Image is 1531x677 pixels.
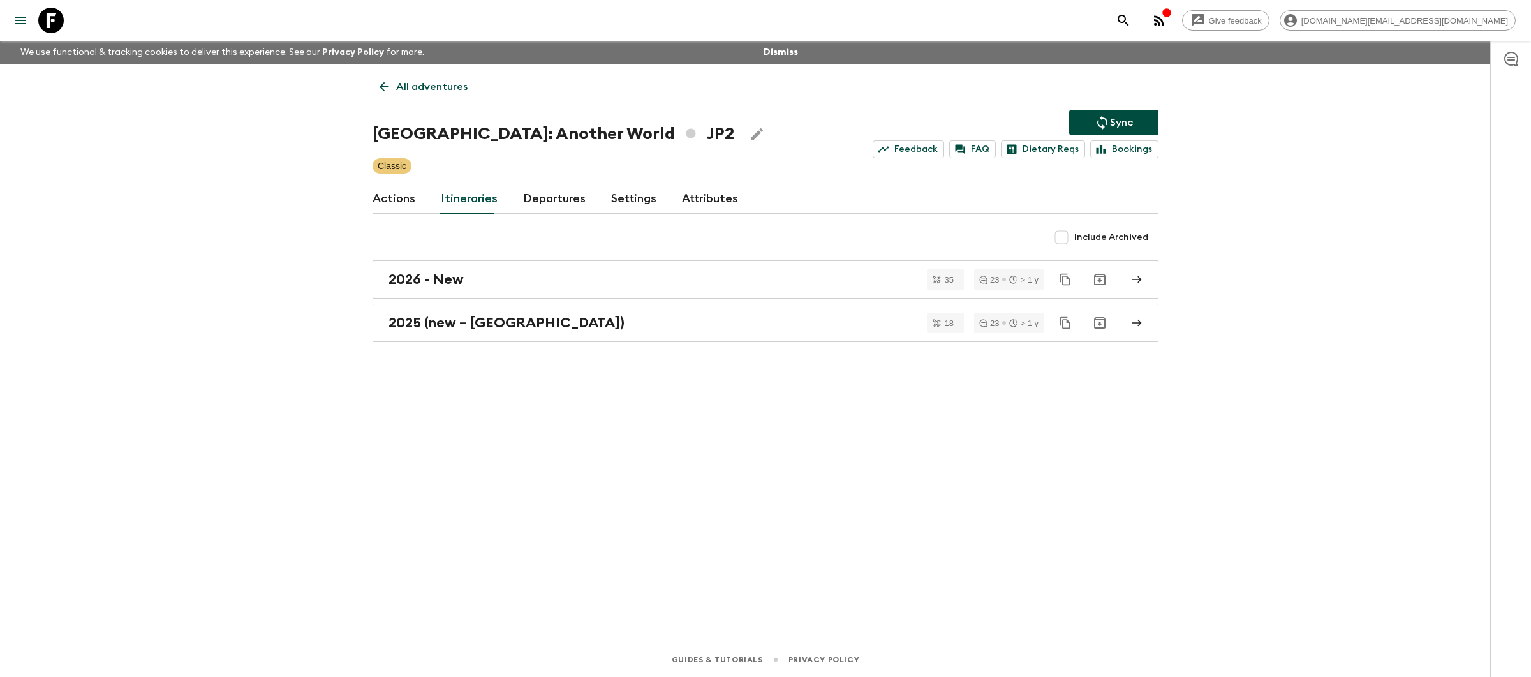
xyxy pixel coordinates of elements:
h2: 2025 (new – [GEOGRAPHIC_DATA]) [388,315,625,331]
a: Feedback [873,140,944,158]
p: Sync [1110,115,1133,130]
h1: [GEOGRAPHIC_DATA]: Another World JP2 [373,121,734,147]
button: Archive [1087,267,1113,292]
button: Archive [1087,310,1113,336]
a: Settings [611,184,656,214]
p: All adventures [396,79,468,94]
span: 18 [937,319,961,327]
a: Actions [373,184,415,214]
span: Give feedback [1202,16,1269,26]
a: Give feedback [1182,10,1269,31]
span: 35 [937,276,961,284]
a: 2025 (new – [GEOGRAPHIC_DATA]) [373,304,1158,342]
a: 2026 - New [373,260,1158,299]
div: [DOMAIN_NAME][EMAIL_ADDRESS][DOMAIN_NAME] [1280,10,1516,31]
a: Departures [523,184,586,214]
a: Privacy Policy [322,48,384,57]
a: All adventures [373,74,475,100]
a: Dietary Reqs [1001,140,1085,158]
button: Dismiss [760,43,801,61]
button: search adventures [1111,8,1136,33]
span: Include Archived [1074,231,1148,244]
p: We use functional & tracking cookies to deliver this experience. See our for more. [15,41,429,64]
h2: 2026 - New [388,271,464,288]
a: Attributes [682,184,738,214]
a: Privacy Policy [788,653,859,667]
button: Duplicate [1054,268,1077,291]
button: Duplicate [1054,311,1077,334]
a: Bookings [1090,140,1158,158]
span: [DOMAIN_NAME][EMAIL_ADDRESS][DOMAIN_NAME] [1294,16,1515,26]
p: Classic [378,160,406,172]
div: 23 [979,319,999,327]
button: menu [8,8,33,33]
a: Guides & Tutorials [672,653,763,667]
button: Sync adventure departures to the booking engine [1069,110,1158,135]
a: Itineraries [441,184,498,214]
div: > 1 y [1009,276,1039,284]
a: FAQ [949,140,996,158]
div: > 1 y [1009,319,1039,327]
button: Edit Adventure Title [744,121,770,147]
div: 23 [979,276,999,284]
